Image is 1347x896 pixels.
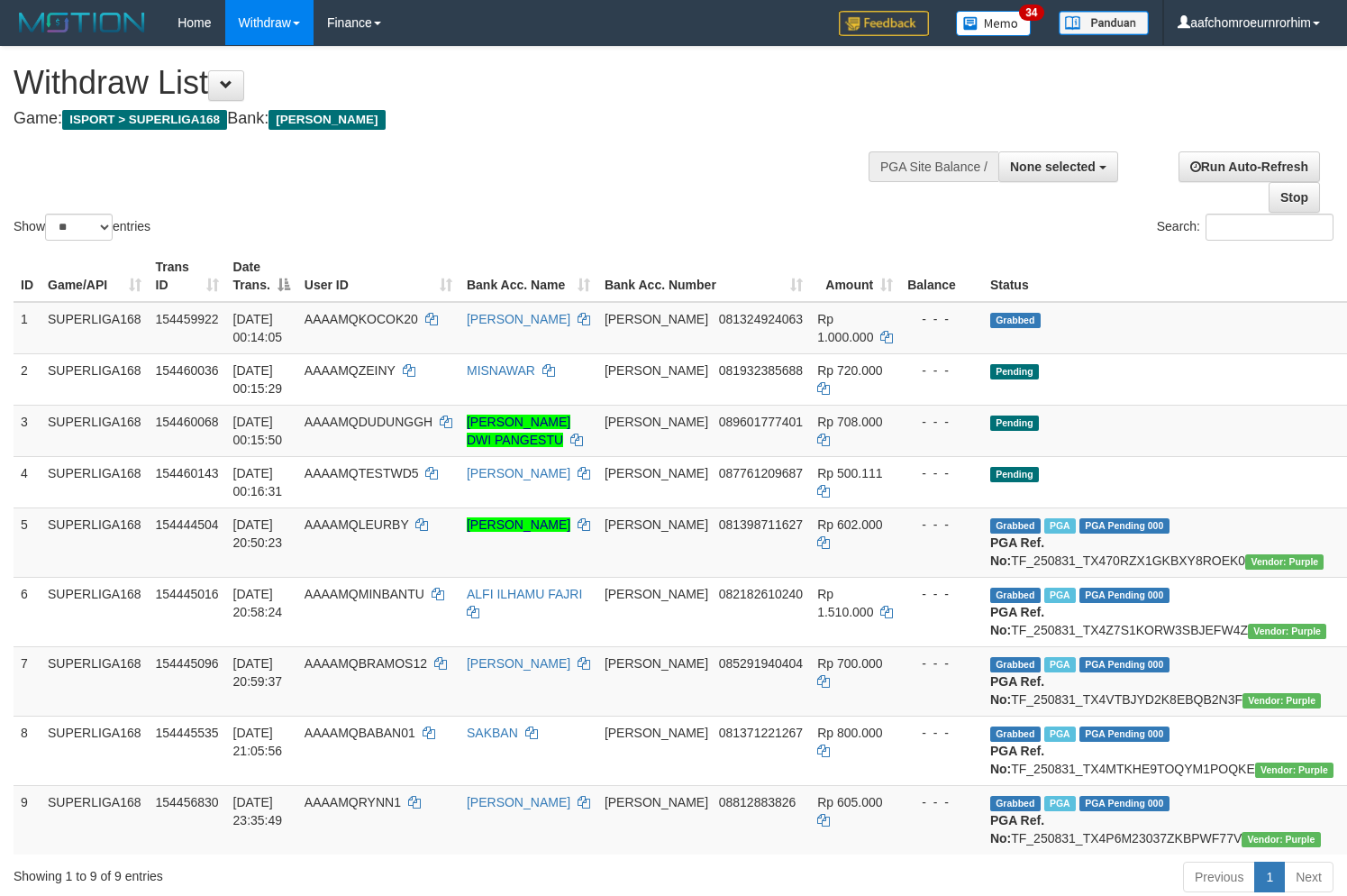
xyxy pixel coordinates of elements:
td: 5 [14,507,41,577]
a: Run Auto-Refresh [1179,151,1320,182]
span: Vendor URL: https://trx4.1velocity.biz [1248,624,1326,639]
span: Grabbed [990,588,1041,603]
td: TF_250831_TX4MTKHE9TOQYM1POQKE [983,716,1341,785]
span: [PERSON_NAME] [605,726,708,740]
span: Rp 720.000 [817,363,882,378]
td: SUPERLIGA168 [41,405,149,456]
a: [PERSON_NAME] [467,312,570,326]
span: PGA Pending [1079,518,1170,534]
a: [PERSON_NAME] [467,466,570,480]
span: [PERSON_NAME] [605,656,708,671]
td: TF_250831_TX4Z7S1KORW3SBJEFW4Z [983,577,1341,646]
span: 154456830 [156,795,219,809]
th: Bank Acc. Number: activate to sort column ascending [597,251,810,302]
span: [PERSON_NAME] [605,517,708,532]
span: [PERSON_NAME] [605,363,708,378]
span: [PERSON_NAME] [268,110,385,130]
td: SUPERLIGA168 [41,577,149,646]
h4: Game: Bank: [14,110,880,128]
span: Copy 085291940404 to clipboard [719,656,803,671]
span: Copy 089601777401 to clipboard [719,415,803,429]
td: 4 [14,456,41,507]
a: ALFI ILHAMU FAJRI [467,587,582,601]
span: [PERSON_NAME] [605,312,708,326]
div: Showing 1 to 9 of 9 entries [14,860,548,885]
span: Rp 708.000 [817,415,882,429]
a: Previous [1183,862,1255,892]
td: 9 [14,785,41,855]
h1: Withdraw List [14,65,880,101]
b: PGA Ref. No: [990,813,1044,846]
td: 2 [14,353,41,405]
span: 154459922 [156,312,219,326]
span: Rp 700.000 [817,656,882,671]
span: Grabbed [990,727,1041,742]
b: PGA Ref. No: [990,744,1044,776]
span: 154460068 [156,415,219,429]
div: - - - [907,585,976,603]
td: SUPERLIGA168 [41,716,149,785]
select: Showentries [45,214,113,241]
span: 154460036 [156,363,219,378]
td: 8 [14,716,41,785]
th: Balance [900,251,983,302]
span: ISPORT > SUPERLIGA168 [62,110,227,130]
span: Copy 087761209687 to clipboard [719,466,803,480]
td: SUPERLIGA168 [41,646,149,716]
span: [DATE] 20:58:24 [233,587,283,619]
span: Grabbed [990,518,1041,534]
div: - - - [907,793,976,811]
span: 154460143 [156,466,219,480]
a: [PERSON_NAME] [467,656,570,671]
span: PGA Pending [1079,657,1170,672]
div: - - - [907,361,976,379]
span: Copy 081324924063 to clipboard [719,312,803,326]
img: Button%20Memo.svg [956,11,1032,36]
span: AAAAMQZEINY [305,363,396,378]
span: PGA Pending [1079,727,1170,742]
span: Marked by aafheankoy [1044,657,1076,672]
img: panduan.png [1059,11,1149,35]
span: Copy 081398711627 to clipboard [719,517,803,532]
span: [DATE] 20:50:23 [233,517,283,550]
span: AAAAMQTESTWD5 [305,466,419,480]
span: PGA Pending [1079,588,1170,603]
span: AAAAMQBABAN01 [305,726,415,740]
span: [DATE] 00:15:50 [233,415,283,447]
img: MOTION_logo.png [14,9,150,36]
span: Marked by aafheankoy [1044,727,1076,742]
span: [DATE] 21:05:56 [233,726,283,758]
label: Show entries [14,214,150,241]
span: [DATE] 23:35:49 [233,795,283,827]
span: Copy 081371221267 to clipboard [719,726,803,740]
th: Amount: activate to sort column ascending [810,251,900,302]
span: [DATE] 00:15:29 [233,363,283,396]
span: Grabbed [990,796,1041,811]
div: PGA Site Balance / [869,151,998,182]
span: Rp 605.000 [817,795,882,809]
a: 1 [1254,862,1285,892]
span: 154445535 [156,726,219,740]
th: Bank Acc. Name: activate to sort column ascending [460,251,597,302]
span: [PERSON_NAME] [605,466,708,480]
span: Pending [990,467,1039,482]
div: - - - [907,516,976,534]
span: Vendor URL: https://trx4.1velocity.biz [1242,693,1321,709]
td: SUPERLIGA168 [41,353,149,405]
img: Feedback.jpg [839,11,929,36]
span: Marked by aafheankoy [1044,588,1076,603]
td: SUPERLIGA168 [41,302,149,354]
a: MISNAWAR [467,363,535,378]
span: [DATE] 00:16:31 [233,466,283,498]
span: Rp 1.000.000 [817,312,873,344]
span: Rp 500.111 [817,466,882,480]
td: TF_250831_TX4P6M23037ZKBPWF77V [983,785,1341,855]
span: [PERSON_NAME] [605,795,708,809]
span: Copy 08812883826 to clipboard [719,795,796,809]
td: TF_250831_TX470RZX1GKBXY8ROEK0 [983,507,1341,577]
th: ID [14,251,41,302]
input: Search: [1206,214,1333,241]
span: [PERSON_NAME] [605,587,708,601]
a: Stop [1269,182,1320,213]
span: AAAAMQKOCOK20 [305,312,418,326]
